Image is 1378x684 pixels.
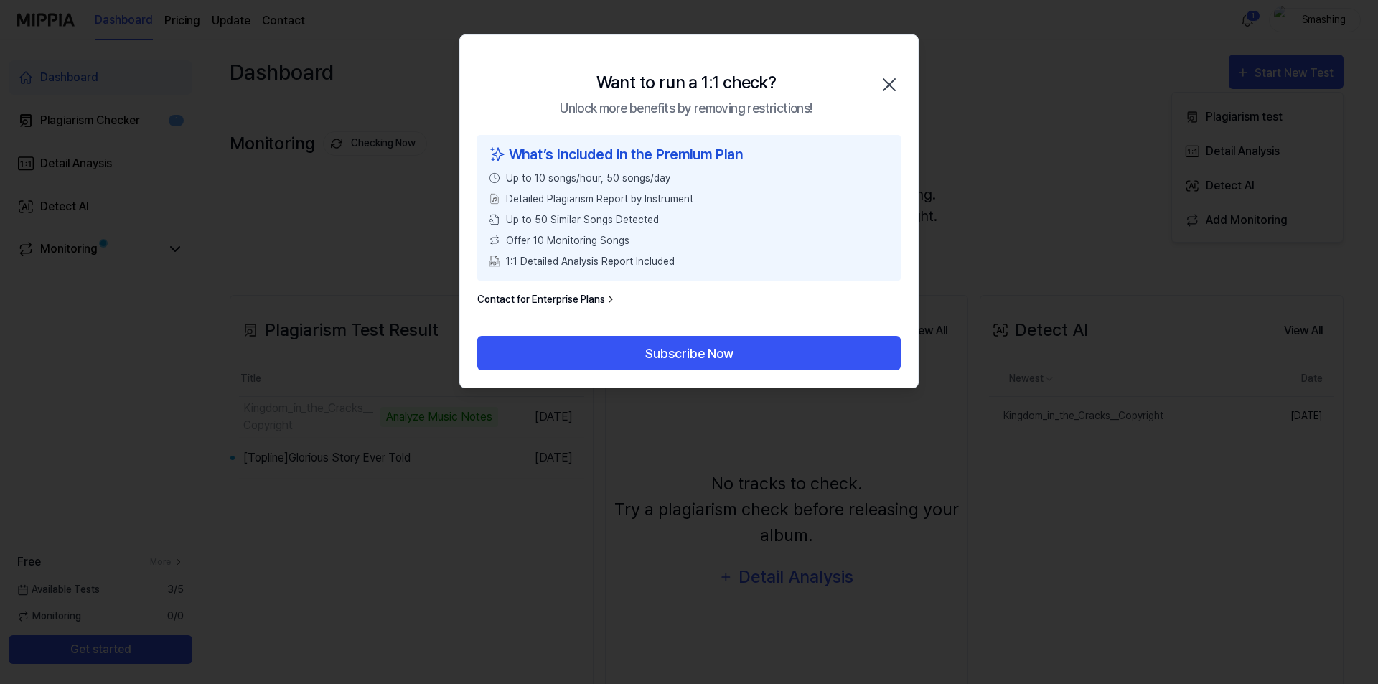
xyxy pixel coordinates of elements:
[506,212,659,228] span: Up to 50 Similar Songs Detected
[560,98,812,118] div: Unlock more benefits by removing restrictions!
[489,193,500,205] img: File Select
[477,336,901,370] button: Subscribe Now
[506,192,693,207] span: Detailed Plagiarism Report by Instrument
[489,256,500,267] img: PDF Download
[506,254,675,269] span: 1:1 Detailed Analysis Report Included
[489,144,889,165] div: What’s Included in the Premium Plan
[489,144,506,165] img: sparkles icon
[596,70,777,95] div: Want to run a 1:1 check?
[477,292,617,307] a: Contact for Enterprise Plans
[506,233,629,248] span: Offer 10 Monitoring Songs
[506,171,670,186] span: Up to 10 songs/hour, 50 songs/day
